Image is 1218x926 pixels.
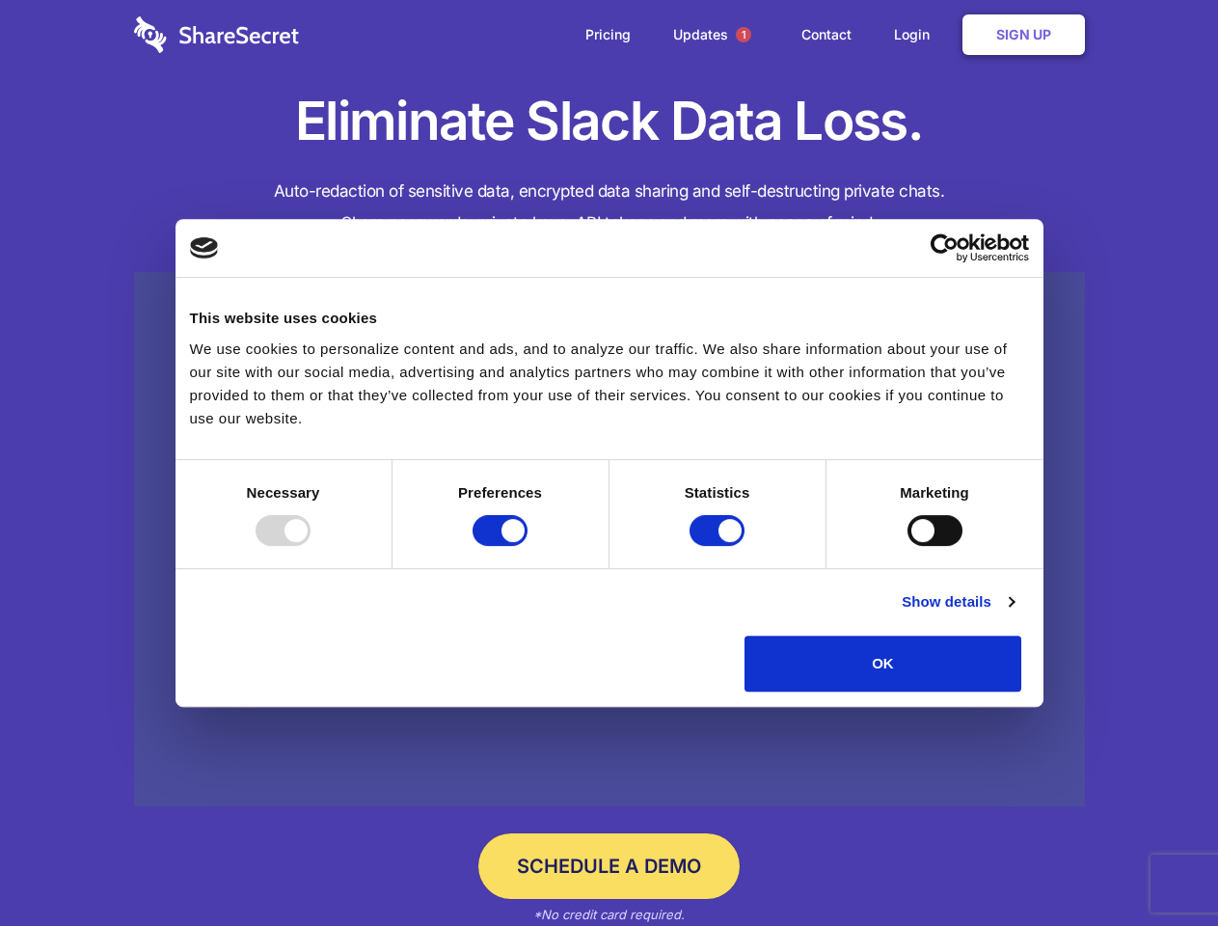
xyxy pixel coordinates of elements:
a: Sign Up [962,14,1085,55]
a: Schedule a Demo [478,833,740,899]
span: 1 [736,27,751,42]
a: Login [875,5,959,65]
strong: Preferences [458,484,542,501]
img: logo-wordmark-white-trans-d4663122ce5f474addd5e946df7df03e33cb6a1c49d2221995e7729f52c070b2.svg [134,16,299,53]
a: Show details [902,590,1014,613]
h1: Eliminate Slack Data Loss. [134,87,1085,156]
strong: Statistics [685,484,750,501]
h4: Auto-redaction of sensitive data, encrypted data sharing and self-destructing private chats. Shar... [134,176,1085,239]
strong: Necessary [247,484,320,501]
div: We use cookies to personalize content and ads, and to analyze our traffic. We also share informat... [190,338,1029,430]
a: Pricing [566,5,650,65]
a: Usercentrics Cookiebot - opens in a new window [860,233,1029,262]
img: logo [190,237,219,259]
button: OK [744,636,1021,692]
strong: Marketing [900,484,969,501]
div: This website uses cookies [190,307,1029,330]
a: Wistia video thumbnail [134,272,1085,807]
em: *No credit card required. [533,907,685,922]
a: Contact [782,5,871,65]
